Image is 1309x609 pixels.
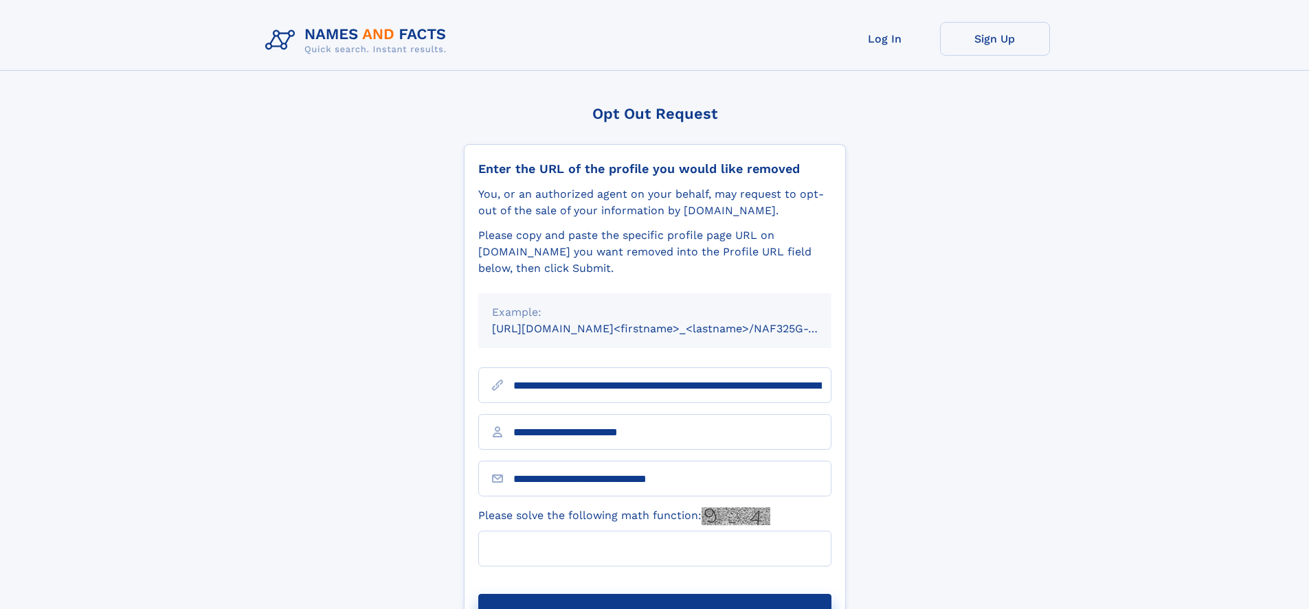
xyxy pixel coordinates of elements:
div: Enter the URL of the profile you would like removed [478,161,831,176]
div: Opt Out Request [464,105,846,122]
label: Please solve the following math function: [478,507,770,525]
div: Please copy and paste the specific profile page URL on [DOMAIN_NAME] you want removed into the Pr... [478,227,831,277]
div: You, or an authorized agent on your behalf, may request to opt-out of the sale of your informatio... [478,186,831,219]
a: Log In [830,22,940,56]
a: Sign Up [940,22,1050,56]
img: Logo Names and Facts [260,22,458,59]
small: [URL][DOMAIN_NAME]<firstname>_<lastname>/NAF325G-xxxxxxxx [492,322,858,335]
div: Example: [492,304,818,321]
